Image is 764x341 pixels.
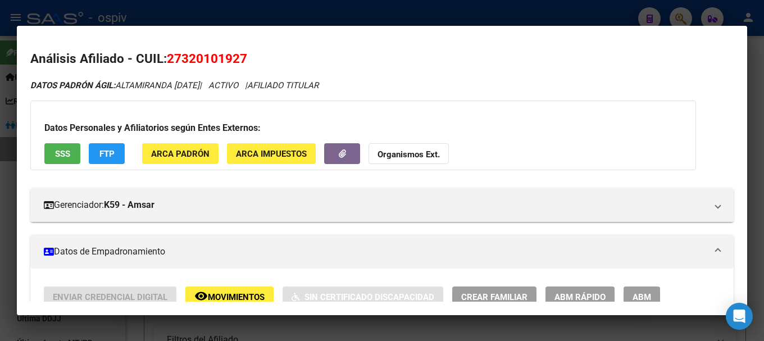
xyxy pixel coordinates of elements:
[194,289,208,303] mat-icon: remove_red_eye
[236,149,307,159] span: ARCA Impuestos
[44,245,707,258] mat-panel-title: Datos de Empadronamiento
[633,292,651,302] span: ABM
[53,292,167,302] span: Enviar Credencial Digital
[369,143,449,164] button: Organismos Ext.
[44,143,80,164] button: SSS
[30,235,734,269] mat-expansion-panel-header: Datos de Empadronamiento
[30,188,734,222] mat-expansion-panel-header: Gerenciador:K59 - Amsar
[624,287,660,307] button: ABM
[99,149,115,159] span: FTP
[461,292,527,302] span: Crear Familiar
[545,287,615,307] button: ABM Rápido
[44,121,682,135] h3: Datos Personales y Afiliatorios según Entes Externos:
[227,143,316,164] button: ARCA Impuestos
[44,198,707,212] mat-panel-title: Gerenciador:
[44,287,176,307] button: Enviar Credencial Digital
[55,149,70,159] span: SSS
[167,51,247,66] span: 27320101927
[554,292,606,302] span: ABM Rápido
[283,287,443,307] button: Sin Certificado Discapacidad
[30,80,319,90] i: | ACTIVO |
[30,49,734,69] h2: Análisis Afiliado - CUIL:
[30,80,199,90] span: ALTAMIRANDA [DATE]
[378,149,440,160] strong: Organismos Ext.
[726,303,753,330] div: Open Intercom Messenger
[208,292,265,302] span: Movimientos
[30,80,115,90] strong: DATOS PADRÓN ÁGIL:
[89,143,125,164] button: FTP
[185,287,274,307] button: Movimientos
[247,80,319,90] span: AFILIADO TITULAR
[104,198,154,212] strong: K59 - Amsar
[151,149,210,159] span: ARCA Padrón
[452,287,536,307] button: Crear Familiar
[304,292,434,302] span: Sin Certificado Discapacidad
[142,143,219,164] button: ARCA Padrón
